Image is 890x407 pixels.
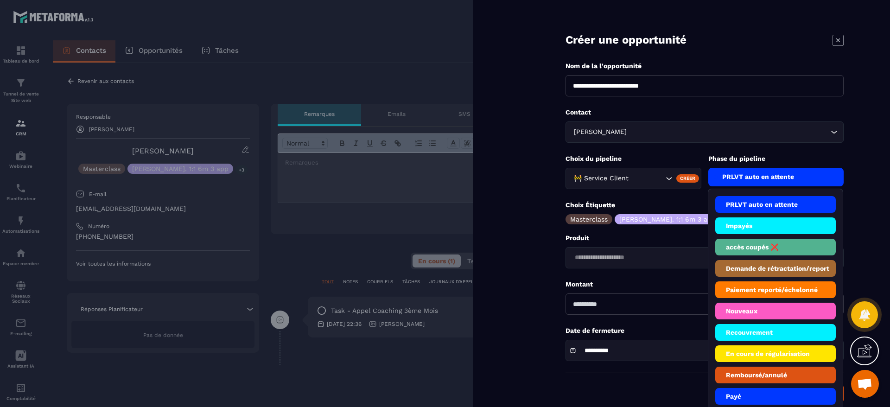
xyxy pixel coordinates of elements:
[619,216,716,223] p: [PERSON_NAME]. 1:1 6m 3 app
[566,121,844,143] div: Search for option
[566,247,844,268] div: Search for option
[572,127,629,137] span: [PERSON_NAME]
[566,234,844,242] p: Produit
[676,174,699,183] div: Créer
[566,154,701,163] p: Choix du pipeline
[570,216,608,223] p: Masterclass
[566,168,701,189] div: Search for option
[566,32,687,48] p: Créer une opportunité
[572,253,828,263] input: Search for option
[566,326,844,335] p: Date de fermeture
[566,62,844,70] p: Nom de la l'opportunité
[566,201,844,210] p: Choix Étiquette
[566,280,844,289] p: Montant
[708,154,844,163] p: Phase du pipeline
[629,127,828,137] input: Search for option
[572,173,630,184] span: 🚧 Service Client
[630,173,663,184] input: Search for option
[851,370,879,398] div: Ouvrir le chat
[566,108,844,117] p: Contact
